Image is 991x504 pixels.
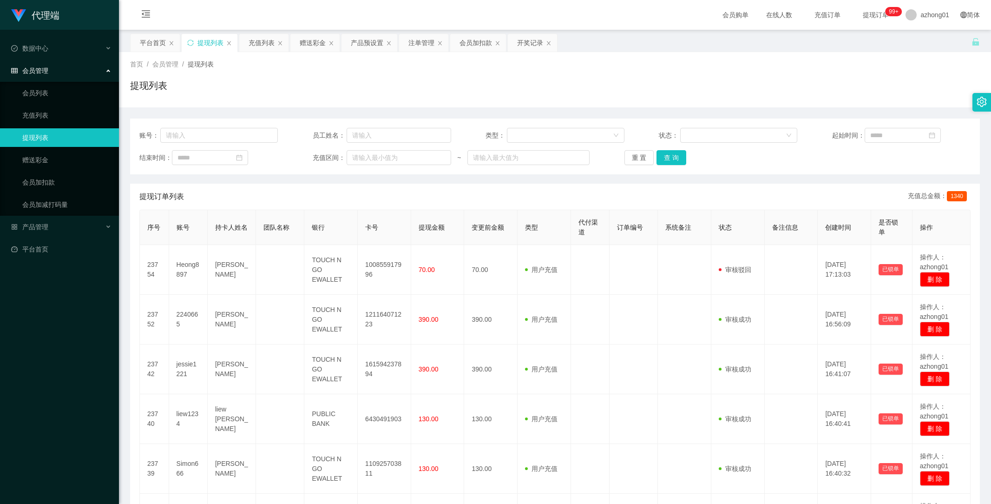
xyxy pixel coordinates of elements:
[358,345,411,394] td: 161594237894
[169,394,208,444] td: liew1234
[197,34,223,52] div: 提现列表
[525,224,538,231] span: 类型
[358,295,411,345] td: 121164071223
[486,131,507,140] span: 类型：
[130,79,167,93] h1: 提现列表
[419,266,435,273] span: 70.00
[578,219,598,236] span: 代付渠道
[140,295,169,345] td: 23752
[495,40,500,46] i: 图标: close
[140,34,166,52] div: 平台首页
[920,371,950,386] button: 删 除
[304,345,358,394] td: TOUCH N GO EWALLET
[832,131,865,140] span: 起始时间：
[130,0,162,30] i: 图标: menu-fold
[525,465,558,472] span: 用户充值
[408,34,434,52] div: 注单管理
[304,444,358,494] td: TOUCH N GO EWALLET
[818,245,871,295] td: [DATE] 17:13:03
[464,394,518,444] td: 130.00
[464,295,518,345] td: 390.00
[300,34,326,52] div: 赠送彩金
[879,264,903,275] button: 已锁单
[665,224,691,231] span: 系统备注
[719,266,751,273] span: 审核驳回
[920,303,949,320] span: 操作人：azhong01
[920,272,950,287] button: 删 除
[365,224,378,231] span: 卡号
[11,240,112,259] a: 图标: dashboard平台首页
[11,9,26,22] img: logo.9652507e.png
[139,131,160,140] span: 账号：
[182,60,184,68] span: /
[419,415,439,423] span: 130.00
[464,345,518,394] td: 390.00
[960,12,967,18] i: 图标: global
[920,322,950,337] button: 删 除
[419,465,439,472] span: 130.00
[719,316,751,323] span: 审核成功
[825,224,851,231] span: 创建时间
[22,151,112,169] a: 赠送彩金
[169,345,208,394] td: jessie1221
[358,245,411,295] td: 100855917996
[437,40,443,46] i: 图标: close
[358,444,411,494] td: 110925703811
[277,40,283,46] i: 图标: close
[11,45,18,52] i: 图标: check-circle-o
[546,40,551,46] i: 图标: close
[177,224,190,231] span: 账号
[879,463,903,474] button: 已锁单
[818,394,871,444] td: [DATE] 16:40:41
[140,245,169,295] td: 23754
[472,224,504,231] span: 变更前金额
[786,133,792,139] i: 图标: down
[772,224,798,231] span: 备注信息
[169,40,174,46] i: 图标: close
[525,365,558,373] span: 用户充值
[617,224,643,231] span: 订单编号
[140,444,169,494] td: 23739
[313,131,347,140] span: 员工姓名：
[140,345,169,394] td: 23742
[208,345,256,394] td: [PERSON_NAME]
[879,219,898,236] span: 是否锁单
[624,150,654,165] button: 重 置
[130,60,143,68] span: 首页
[208,394,256,444] td: liew [PERSON_NAME]
[659,131,680,140] span: 状态：
[139,191,184,202] span: 提现订单列表
[656,150,686,165] button: 查 询
[304,245,358,295] td: TOUCH N GO EWALLET
[517,34,543,52] div: 开奖记录
[719,365,751,373] span: 审核成功
[908,191,971,202] div: 充值总金额：
[920,353,949,370] span: 操作人：azhong01
[139,153,172,163] span: 结束时间：
[11,11,59,19] a: 代理端
[140,394,169,444] td: 23740
[11,224,18,230] i: 图标: appstore-o
[208,444,256,494] td: [PERSON_NAME]
[304,394,358,444] td: PUBLIC BANK
[719,415,751,423] span: 审核成功
[304,295,358,345] td: TOUCH N GO EWALLET
[977,97,987,107] i: 图标: setting
[920,421,950,436] button: 删 除
[818,295,871,345] td: [DATE] 16:56:09
[11,67,18,74] i: 图标: table
[879,364,903,375] button: 已锁单
[920,403,949,420] span: 操作人：azhong01
[464,245,518,295] td: 70.00
[22,173,112,192] a: 会员加扣款
[719,224,732,231] span: 状态
[419,365,439,373] span: 390.00
[11,45,48,52] span: 数据中心
[419,316,439,323] span: 390.00
[169,444,208,494] td: Simon666
[11,223,48,231] span: 产品管理
[459,34,492,52] div: 会员加扣款
[22,106,112,125] a: 充值列表
[22,128,112,147] a: 提现列表
[525,316,558,323] span: 用户充值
